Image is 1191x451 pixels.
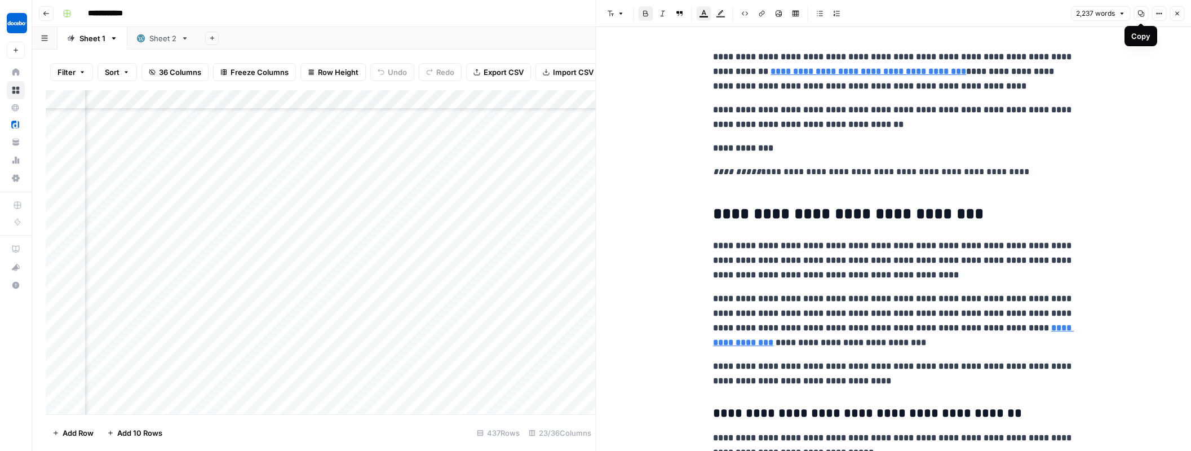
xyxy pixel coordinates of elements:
img: Docebo Logo [7,13,27,33]
button: 36 Columns [141,63,209,81]
span: Filter [57,67,76,78]
span: 2,237 words [1076,8,1115,19]
span: Row Height [318,67,358,78]
button: Filter [50,63,93,81]
span: Export CSV [484,67,524,78]
button: Row Height [300,63,366,81]
button: Export CSV [466,63,531,81]
span: Sort [105,67,119,78]
span: Undo [388,67,407,78]
button: Help + Support [7,276,25,294]
button: Undo [370,63,414,81]
div: Sheet 2 [149,33,176,44]
div: What's new? [7,259,24,276]
span: Add Row [63,427,94,439]
button: Sort [98,63,137,81]
button: What's new? [7,258,25,276]
div: 437 Rows [472,424,524,442]
button: Add 10 Rows [100,424,169,442]
button: Redo [419,63,462,81]
button: Add Row [46,424,100,442]
a: Browse [7,81,25,99]
span: 36 Columns [159,67,201,78]
span: Add 10 Rows [117,427,162,439]
a: Sheet 2 [127,27,198,50]
a: AirOps Academy [7,240,25,258]
a: Settings [7,169,25,187]
img: y40elq8w6bmqlakrd2chaqr5nb67 [11,121,19,129]
span: Freeze Columns [231,67,289,78]
div: Copy [1131,30,1150,42]
a: Sheet 1 [57,27,127,50]
span: Redo [436,67,454,78]
button: Freeze Columns [213,63,296,81]
button: 2,237 words [1071,6,1130,21]
div: 23/36 Columns [524,424,596,442]
a: Home [7,63,25,81]
div: Sheet 1 [79,33,105,44]
button: Workspace: Docebo [7,9,25,37]
button: Import CSV [535,63,601,81]
a: Your Data [7,133,25,151]
a: Usage [7,151,25,169]
span: Import CSV [553,67,594,78]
